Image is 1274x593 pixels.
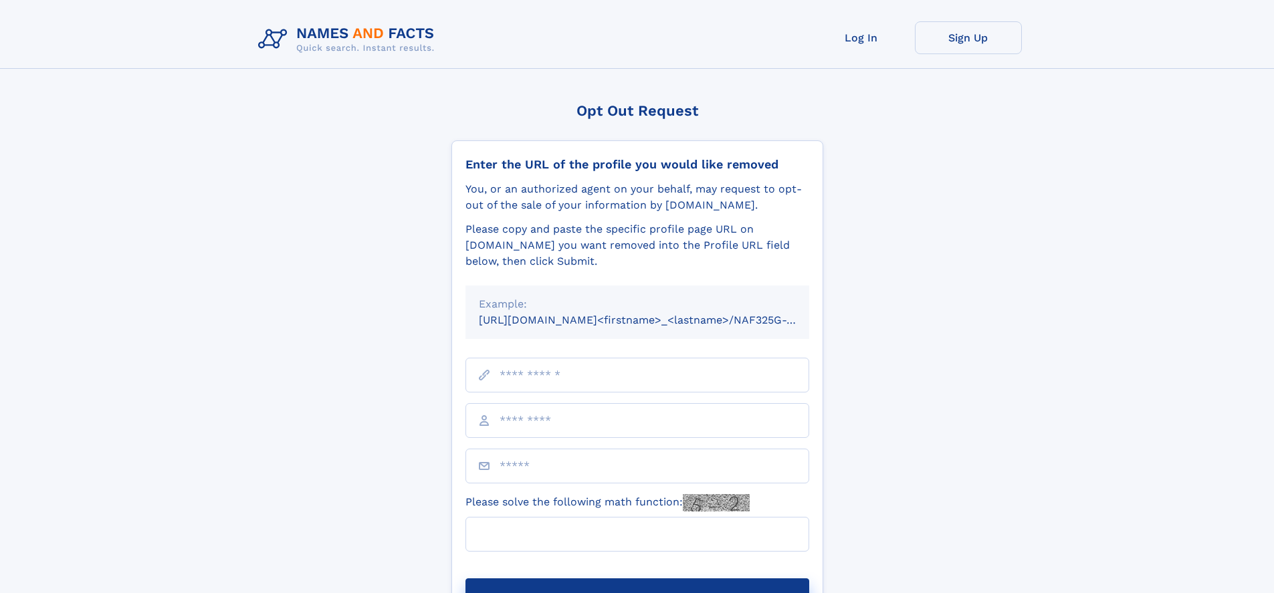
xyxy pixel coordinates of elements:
[915,21,1022,54] a: Sign Up
[465,494,750,511] label: Please solve the following math function:
[465,181,809,213] div: You, or an authorized agent on your behalf, may request to opt-out of the sale of your informatio...
[479,314,835,326] small: [URL][DOMAIN_NAME]<firstname>_<lastname>/NAF325G-xxxxxxxx
[253,21,445,57] img: Logo Names and Facts
[808,21,915,54] a: Log In
[465,157,809,172] div: Enter the URL of the profile you would like removed
[451,102,823,119] div: Opt Out Request
[479,296,796,312] div: Example:
[465,221,809,269] div: Please copy and paste the specific profile page URL on [DOMAIN_NAME] you want removed into the Pr...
